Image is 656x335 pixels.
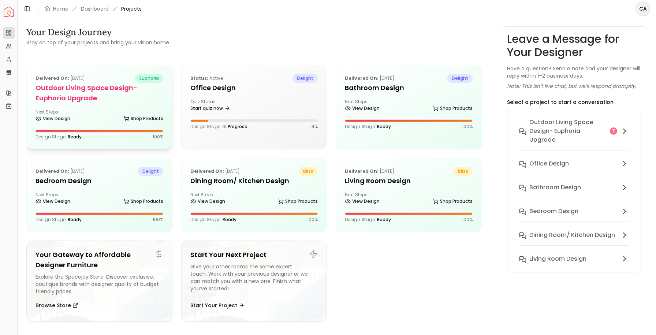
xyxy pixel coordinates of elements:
a: Start Your Next ProjectGive your other rooms the same expert touch. Work with your previous desig... [181,241,327,322]
p: 100 % [153,217,163,223]
div: Next Steps: [190,192,318,206]
p: 100 % [153,134,163,140]
h3: Your Design Journey [26,26,169,38]
a: Spacejoy [4,7,14,17]
b: Delivered on: [345,168,379,174]
span: Ready [68,216,82,223]
span: Ready [377,216,391,223]
div: Next Steps: [36,192,163,206]
p: 14 % [310,124,318,130]
span: bliss [454,167,473,176]
h3: Leave a Message for Your Designer [507,33,641,59]
a: Home [53,5,68,12]
div: Give your other rooms the same expert touch. Work with your previous designer or we can match you... [190,263,318,295]
small: Stay on top of your projects and bring your vision home [26,39,169,46]
a: Shop Products [433,196,473,206]
p: 100 % [462,124,473,130]
a: Start quiz now [190,103,230,113]
p: Design Stage: [190,124,247,130]
div: 7 [610,127,617,135]
div: Next Steps: [36,109,163,124]
img: Spacejoy Logo [4,7,14,17]
span: euphoria [135,74,163,83]
h6: Outdoor Living Space Design- Euphoria upgrade [529,118,607,144]
span: delight [138,167,163,176]
a: View Design [345,196,380,206]
a: Shop Products [278,196,318,206]
button: CA [635,1,650,16]
p: active [190,74,223,83]
p: [DATE] [345,167,394,176]
p: [DATE] [345,74,394,83]
b: Delivered on: [36,168,69,174]
p: Have a question? Send a note and your designer will reply within 1–2 business days. [507,65,641,79]
b: Delivered on: [190,168,224,174]
div: Next Steps: [345,99,473,113]
span: bliss [299,167,318,176]
b: Status: [190,75,208,81]
span: delight [447,74,473,83]
div: Explore the Spacejoy Store. Discover exclusive, boutique brands with designer quality at budget-f... [36,273,163,295]
span: Ready [223,216,236,223]
h5: Your Gateway to Affordable Designer Furniture [36,250,163,270]
a: View Design [345,103,380,113]
p: 100 % [307,217,318,223]
a: Shop Products [123,196,163,206]
p: Design Stage: [36,217,82,223]
div: Quiz Status: [190,99,251,113]
button: Browse Store [36,298,78,313]
button: Dining Room/ Kitchen Design [513,228,635,252]
button: Outdoor Living Space Design- Euphoria upgrade7 [513,115,635,156]
p: Design Stage: [36,134,82,140]
span: Projects [121,5,142,12]
h5: Dining Room/ Kitchen Design [190,176,318,186]
button: Living Room Design [513,252,635,266]
h6: Dining Room/ Kitchen Design [529,231,615,239]
div: Next Steps: [345,192,473,206]
span: Ready [68,134,82,140]
h6: Living Room Design [529,254,586,263]
a: Shop Products [433,103,473,113]
a: Shop Products [123,113,163,124]
p: Design Stage: [345,124,391,130]
h5: Bedroom Design [36,176,163,186]
a: View Design [36,196,70,206]
p: Note: This isn’t live chat, but we’ll respond promptly. [507,82,636,90]
a: View Design [36,113,70,124]
nav: breadcrumb [44,5,142,12]
a: View Design [190,196,225,206]
a: Dashboard [81,5,109,12]
button: Start Your Project [190,298,245,313]
span: Ready [377,123,391,130]
h5: Start Your Next Project [190,250,318,260]
p: Design Stage: [345,217,391,223]
span: CA [636,2,649,15]
h6: Bathroom Design [529,183,581,192]
h6: Office Design [529,159,569,168]
p: Select a project to start a conversation [507,98,614,106]
span: In Progress [223,123,247,130]
p: 100 % [462,217,473,223]
h5: Living Room Design [345,176,473,186]
h5: Office Design [190,83,318,93]
span: delight [292,74,318,83]
h6: Bedroom Design [529,207,578,216]
b: Delivered on: [36,75,69,81]
button: Bathroom Design [513,180,635,204]
p: Design Stage: [190,217,236,223]
p: [DATE] [36,74,85,83]
p: [DATE] [190,167,240,176]
p: [DATE] [36,167,85,176]
h5: Outdoor Living Space Design- Euphoria upgrade [36,83,163,103]
b: Delivered on: [345,75,379,81]
a: Your Gateway to Affordable Designer FurnitureExplore the Spacejoy Store. Discover exclusive, bout... [26,241,172,322]
button: Office Design [513,156,635,180]
h5: Bathroom Design [345,83,473,93]
button: Bedroom Design [513,204,635,228]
